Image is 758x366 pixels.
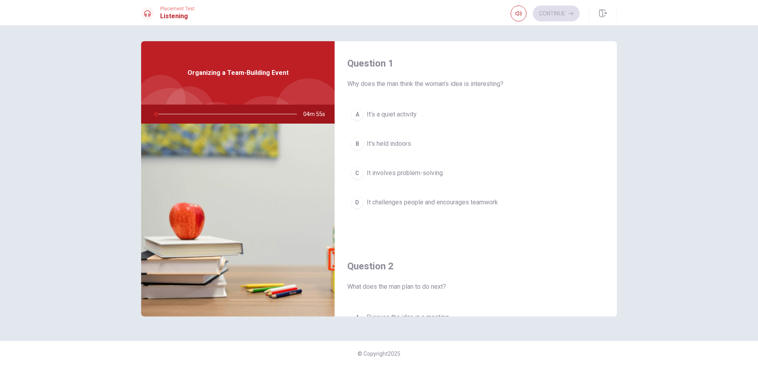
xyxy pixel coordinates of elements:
[351,167,364,179] div: C
[351,196,364,209] div: D
[347,260,604,273] h4: Question 2
[141,124,335,316] img: Organizing a Team-Building Event
[347,307,604,327] button: ADiscuss the idea in a meeting
[367,110,417,119] span: It’s a quiet activity
[188,68,289,78] span: Organizing a Team-Building Event
[367,168,443,178] span: It involves problem-solving
[347,57,604,70] h4: Question 1
[347,282,604,292] span: What does the man plan to do next?
[347,163,604,183] button: CIt involves problem-solving
[303,105,331,124] span: 04m 55s
[367,198,498,207] span: It challenges people and encourages teamwork
[160,11,195,21] h1: Listening
[347,134,604,154] button: BIt’s held indoors
[160,6,195,11] span: Placement Test
[347,193,604,212] button: DIt challenges people and encourages teamwork
[351,137,364,150] div: B
[351,108,364,121] div: A
[347,79,604,89] span: Why does the man think the woman’s idea is interesting?
[347,105,604,124] button: AIt’s a quiet activity
[358,351,400,357] span: © Copyright 2025
[351,311,364,324] div: A
[367,313,449,322] span: Discuss the idea in a meeting
[367,139,411,149] span: It’s held indoors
